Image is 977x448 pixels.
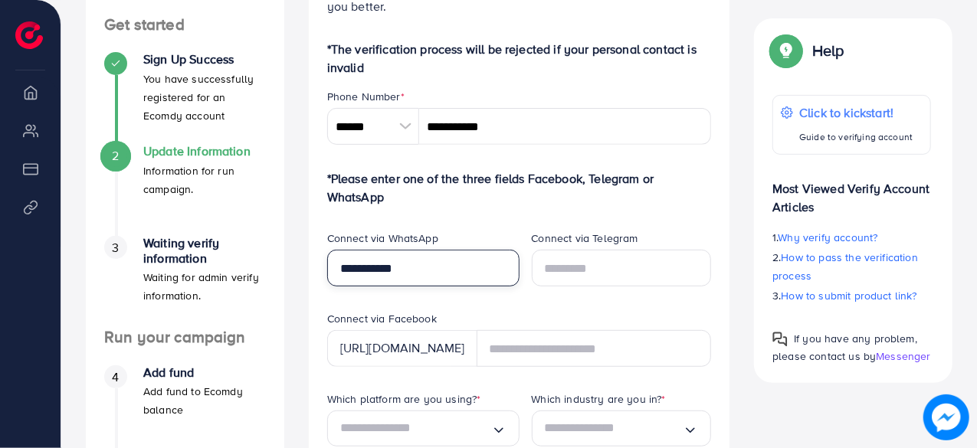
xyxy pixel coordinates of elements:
span: 3 [112,239,119,257]
label: Which platform are you using? [327,391,481,407]
li: Update Information [86,144,284,236]
label: Connect via WhatsApp [327,231,438,246]
p: 3. [772,286,931,305]
h4: Add fund [143,365,266,380]
label: Phone Number [327,89,405,104]
p: Add fund to Ecomdy balance [143,382,266,419]
div: Search for option [327,410,520,446]
p: Waiting for admin verify information. [143,268,266,305]
p: *Please enter one of the three fields Facebook, Telegram or WhatsApp [327,169,712,206]
span: If you have any problem, please contact us by [772,331,917,364]
p: *The verification process will be rejected if your personal contact is invalid [327,40,712,77]
li: Sign Up Success [86,52,284,144]
p: Most Viewed Verify Account Articles [772,167,931,216]
p: You have successfully registered for an Ecomdy account [143,70,266,125]
label: Which industry are you in? [532,391,666,407]
li: Waiting verify information [86,236,284,328]
span: 4 [112,368,119,386]
span: 2 [112,147,119,165]
p: Click to kickstart! [799,103,913,122]
div: Search for option [532,410,712,446]
label: Connect via Facebook [327,311,437,326]
p: 2. [772,248,931,285]
h4: Waiting verify information [143,236,266,265]
img: logo [15,21,43,49]
p: Help [812,41,844,60]
img: Popup guide [772,37,800,64]
p: Information for run campaign. [143,162,266,198]
img: Popup guide [772,332,788,347]
span: Why verify account? [779,230,878,245]
h4: Get started [86,15,284,34]
div: [URL][DOMAIN_NAME] [327,330,477,367]
span: Messenger [876,348,930,364]
h4: Run your campaign [86,328,284,347]
input: Search for option [545,417,684,440]
h4: Update Information [143,144,266,159]
span: How to pass the verification process [772,250,918,283]
label: Connect via Telegram [532,231,638,246]
h4: Sign Up Success [143,52,266,67]
input: Search for option [340,417,491,440]
p: Guide to verifying account [799,128,913,146]
span: How to submit product link? [782,288,917,303]
p: 1. [772,228,931,247]
img: image [923,394,969,440]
